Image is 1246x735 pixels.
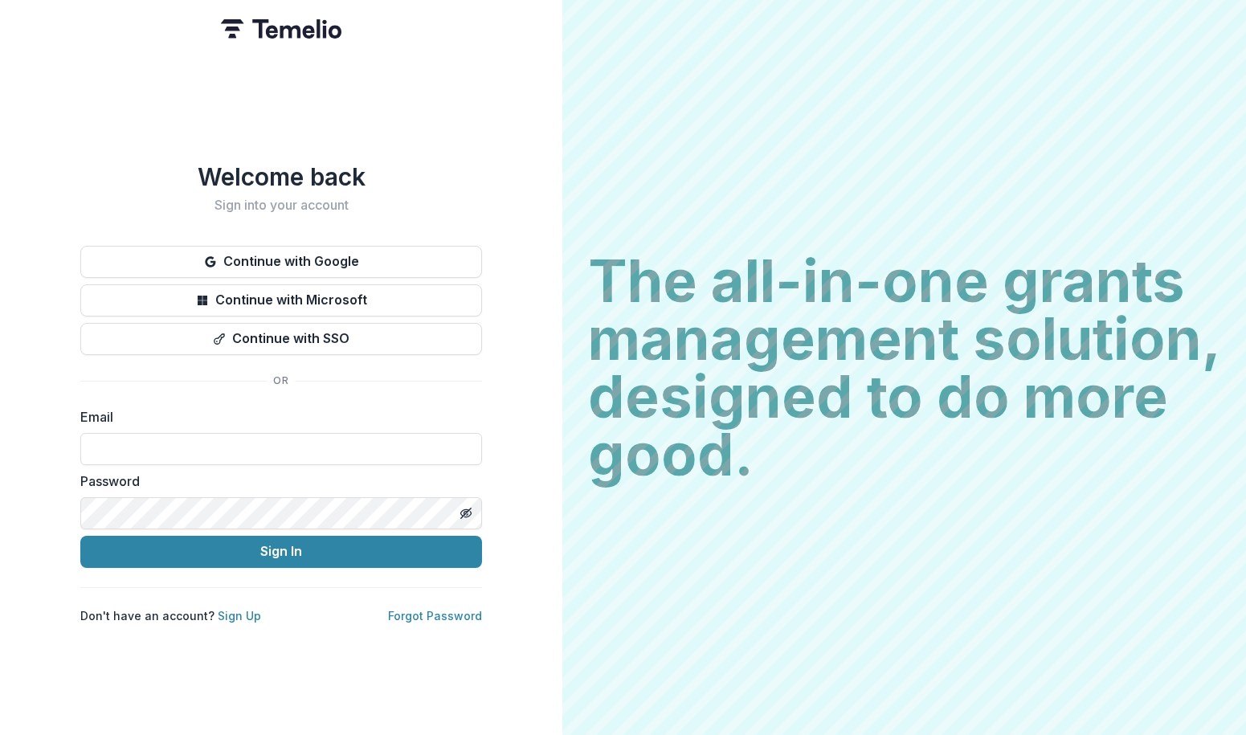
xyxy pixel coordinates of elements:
[80,536,482,568] button: Sign In
[218,609,261,623] a: Sign Up
[80,407,472,427] label: Email
[221,19,341,39] img: Temelio
[388,609,482,623] a: Forgot Password
[80,162,482,191] h1: Welcome back
[80,323,482,355] button: Continue with SSO
[80,246,482,278] button: Continue with Google
[453,500,479,526] button: Toggle password visibility
[80,472,472,491] label: Password
[80,607,261,624] p: Don't have an account?
[80,284,482,316] button: Continue with Microsoft
[80,198,482,213] h2: Sign into your account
